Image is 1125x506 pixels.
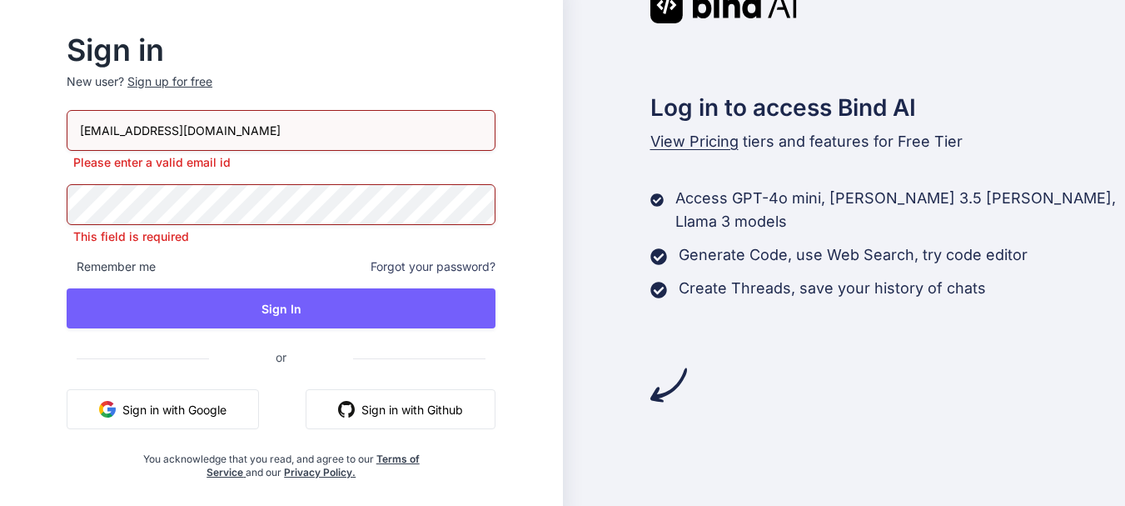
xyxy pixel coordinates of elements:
[650,133,739,150] span: View Pricing
[127,73,212,90] div: Sign up for free
[67,73,495,110] p: New user?
[67,389,259,429] button: Sign in with Google
[67,288,495,328] button: Sign In
[67,154,495,171] p: Please enter a valid email id
[679,243,1028,267] p: Generate Code, use Web Search, try code editor
[67,258,156,275] span: Remember me
[675,187,1125,233] p: Access GPT-4o mini, [PERSON_NAME] 3.5 [PERSON_NAME], Llama 3 models
[371,258,495,275] span: Forgot your password?
[679,277,986,300] p: Create Threads, save your history of chats
[650,367,687,403] img: arrow
[67,110,495,151] input: Login or Email
[338,401,355,418] img: github
[209,337,353,378] span: or
[99,401,116,418] img: google
[67,228,495,245] p: This field is required
[138,443,425,479] div: You acknowledge that you read, and agree to our and our
[67,37,495,63] h2: Sign in
[284,466,356,478] a: Privacy Policy.
[306,389,495,429] button: Sign in with Github
[207,453,420,478] a: Terms of Service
